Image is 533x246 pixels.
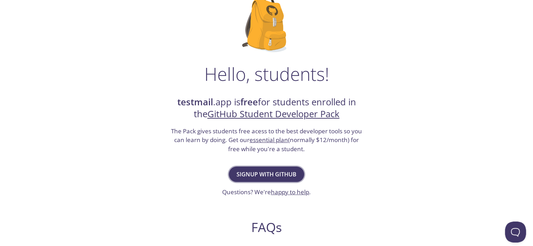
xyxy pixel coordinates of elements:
a: GitHub Student Developer Pack [207,108,340,120]
strong: free [240,96,258,108]
strong: testmail [177,96,213,108]
h3: Questions? We're . [222,188,311,197]
button: Signup with GitHub [229,167,304,182]
h3: The Pack gives students free acess to the best developer tools so you can learn by doing. Get our... [170,127,363,154]
iframe: Help Scout Beacon - Open [505,222,526,243]
h1: Hello, students! [204,63,329,84]
a: happy to help [271,188,309,196]
h2: FAQs [132,219,401,235]
span: Signup with GitHub [237,169,296,179]
h2: .app is for students enrolled in the [170,96,363,120]
a: essential plan [250,136,288,144]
